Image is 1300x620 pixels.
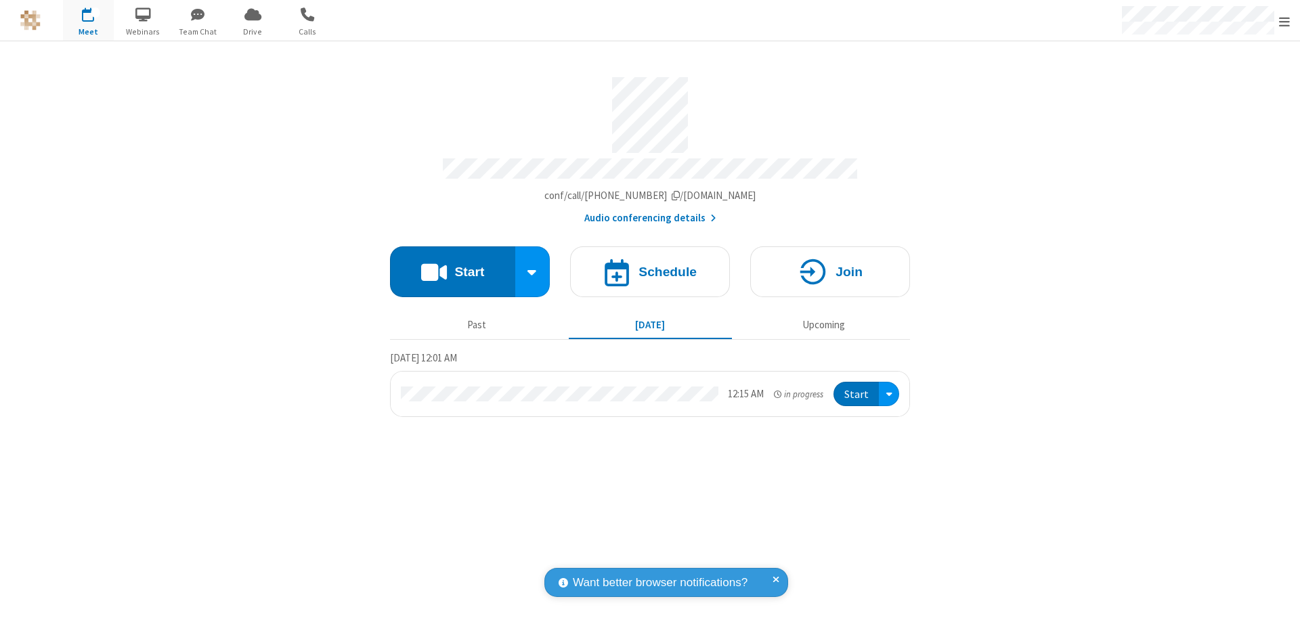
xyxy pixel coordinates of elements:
[282,26,333,38] span: Calls
[395,312,559,338] button: Past
[569,312,732,338] button: [DATE]
[91,7,100,18] div: 1
[836,265,863,278] h4: Join
[742,312,905,338] button: Upcoming
[728,386,764,402] div: 12:15 AM
[584,211,716,226] button: Audio conferencing details
[833,382,879,407] button: Start
[544,188,756,204] button: Copy my meeting room linkCopy my meeting room link
[390,67,910,226] section: Account details
[774,388,823,401] em: in progress
[879,382,899,407] div: Open menu
[390,350,910,418] section: Today's Meetings
[173,26,223,38] span: Team Chat
[515,246,550,297] div: Start conference options
[20,10,41,30] img: QA Selenium DO NOT DELETE OR CHANGE
[390,246,515,297] button: Start
[63,26,114,38] span: Meet
[390,351,457,364] span: [DATE] 12:01 AM
[570,246,730,297] button: Schedule
[227,26,278,38] span: Drive
[544,189,756,202] span: Copy my meeting room link
[454,265,484,278] h4: Start
[750,246,910,297] button: Join
[118,26,169,38] span: Webinars
[638,265,697,278] h4: Schedule
[573,574,747,592] span: Want better browser notifications?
